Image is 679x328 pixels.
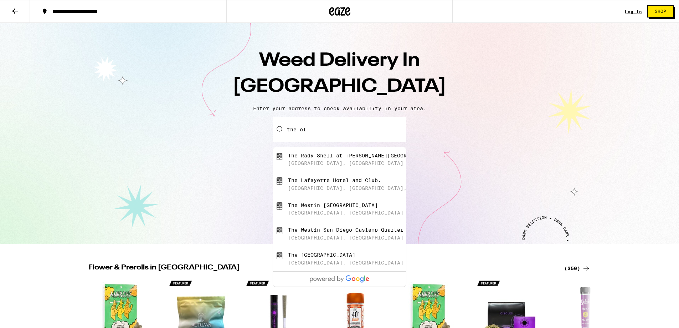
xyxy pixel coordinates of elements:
[288,260,403,266] div: [GEOGRAPHIC_DATA], [GEOGRAPHIC_DATA]
[276,202,283,210] img: The Westin San Diego Bayview
[288,210,403,216] div: [GEOGRAPHIC_DATA], [GEOGRAPHIC_DATA]
[7,106,672,111] p: Enter your address to check availability in your area.
[625,9,642,14] a: Log In
[564,264,591,273] a: (350)
[273,117,406,142] input: Enter your delivery address
[215,48,464,100] h1: Weed Delivery In
[276,153,283,160] img: The Rady Shell at Jacobs Park
[288,235,403,241] div: [GEOGRAPHIC_DATA], [GEOGRAPHIC_DATA]
[288,202,378,208] div: The Westin [GEOGRAPHIC_DATA]
[655,9,666,14] span: Shop
[276,227,283,234] img: The Westin San Diego Gaslamp Quarter
[276,177,283,185] img: The Lafayette Hotel and Club.
[288,227,403,233] div: The Westin San Diego Gaslamp Quarter
[647,5,674,17] button: Shop
[288,252,355,258] div: The [GEOGRAPHIC_DATA]
[233,77,446,96] span: [GEOGRAPHIC_DATA]
[276,252,283,259] img: The Observatory North Park
[288,160,403,166] div: [GEOGRAPHIC_DATA], [GEOGRAPHIC_DATA]
[642,5,679,17] a: Shop
[288,177,381,183] div: The Lafayette Hotel and Club.
[288,185,464,191] div: [GEOGRAPHIC_DATA], [GEOGRAPHIC_DATA], [GEOGRAPHIC_DATA]
[89,264,556,273] h2: Flower & Prerolls in [GEOGRAPHIC_DATA]
[288,153,442,158] div: The Rady Shell at [PERSON_NAME][GEOGRAPHIC_DATA]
